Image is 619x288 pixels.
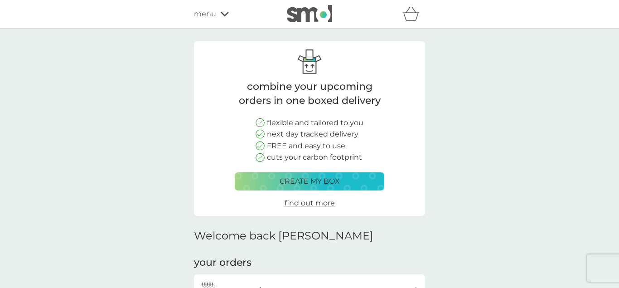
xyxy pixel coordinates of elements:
a: find out more [285,197,335,209]
p: combine your upcoming orders in one boxed delivery [235,80,384,108]
p: create my box [280,176,340,187]
span: find out more [285,199,335,207]
p: FREE and easy to use [267,140,345,152]
h2: Welcome back [PERSON_NAME] [194,229,373,243]
p: next day tracked delivery [267,128,358,140]
p: flexible and tailored to you [267,117,363,129]
button: create my box [235,172,384,190]
img: smol [287,5,332,22]
p: cuts your carbon footprint [267,151,362,163]
span: menu [194,8,216,20]
h3: your orders [194,256,251,270]
div: basket [402,5,425,23]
